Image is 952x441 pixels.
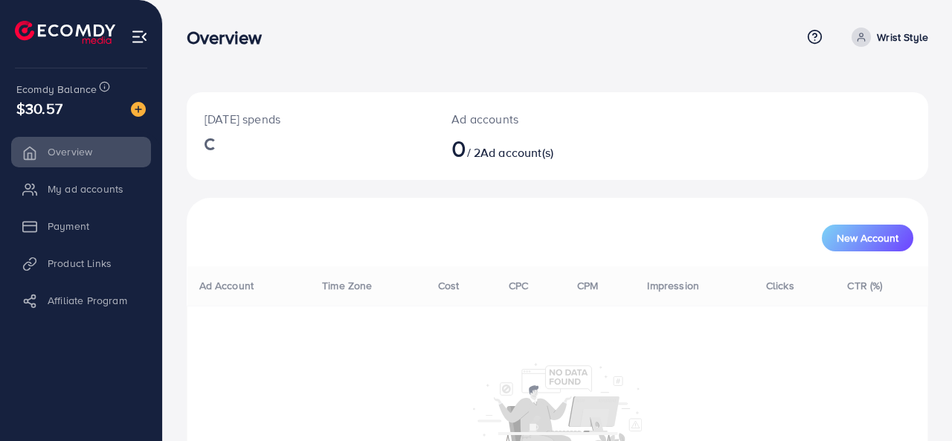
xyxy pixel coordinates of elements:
p: Wrist Style [877,28,928,46]
a: Wrist Style [846,28,928,47]
img: logo [15,21,115,44]
span: Ad account(s) [480,144,553,161]
span: $30.57 [16,97,62,119]
p: [DATE] spends [205,110,416,128]
h3: Overview [187,27,274,48]
span: 0 [451,131,466,165]
span: New Account [837,233,898,243]
img: image [131,102,146,117]
p: Ad accounts [451,110,601,128]
button: New Account [822,225,913,251]
span: Ecomdy Balance [16,82,97,97]
img: menu [131,28,148,45]
h2: / 2 [451,134,601,162]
